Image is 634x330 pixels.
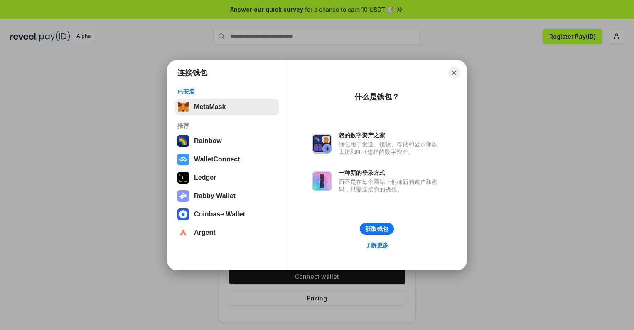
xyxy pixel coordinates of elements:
h1: 连接钱包 [177,68,207,78]
button: WalletConnect [175,151,279,168]
button: 获取钱包 [360,223,394,235]
div: Coinbase Wallet [194,211,245,218]
button: Coinbase Wallet [175,206,279,223]
div: 一种新的登录方式 [339,169,442,176]
div: 获取钱包 [365,225,388,233]
div: Rainbow [194,137,222,145]
img: svg+xml,%3Csvg%20width%3D%2228%22%20height%3D%2228%22%20viewBox%3D%220%200%2028%2028%22%20fill%3D... [177,208,189,220]
div: 钱包用于发送、接收、存储和显示像以太坊和NFT这样的数字资产。 [339,141,442,156]
div: 推荐 [177,122,277,129]
button: Close [448,67,460,79]
div: 而不是在每个网站上创建新的账户和密码，只需连接您的钱包。 [339,178,442,193]
img: svg+xml,%3Csvg%20fill%3D%22none%22%20height%3D%2233%22%20viewBox%3D%220%200%2035%2033%22%20width%... [177,101,189,113]
img: svg+xml,%3Csvg%20width%3D%2228%22%20height%3D%2228%22%20viewBox%3D%220%200%2028%2028%22%20fill%3D... [177,227,189,238]
div: WalletConnect [194,156,240,163]
button: Rabby Wallet [175,188,279,204]
img: svg+xml,%3Csvg%20xmlns%3D%22http%3A%2F%2Fwww.w3.org%2F2000%2Fsvg%22%20fill%3D%22none%22%20viewBox... [312,134,332,154]
div: Argent [194,229,216,236]
img: svg+xml,%3Csvg%20width%3D%22120%22%20height%3D%22120%22%20viewBox%3D%220%200%20120%20120%22%20fil... [177,135,189,147]
img: svg+xml,%3Csvg%20xmlns%3D%22http%3A%2F%2Fwww.w3.org%2F2000%2Fsvg%22%20fill%3D%22none%22%20viewBox... [177,190,189,202]
button: Ledger [175,169,279,186]
div: 已安装 [177,88,277,95]
button: Rainbow [175,133,279,149]
button: MetaMask [175,99,279,115]
div: 什么是钱包？ [354,92,399,102]
div: Rabby Wallet [194,192,236,200]
div: 了解更多 [365,241,388,249]
a: 了解更多 [360,240,393,251]
img: svg+xml,%3Csvg%20xmlns%3D%22http%3A%2F%2Fwww.w3.org%2F2000%2Fsvg%22%20width%3D%2228%22%20height%3... [177,172,189,184]
button: Argent [175,224,279,241]
div: 您的数字资产之家 [339,132,442,139]
img: svg+xml,%3Csvg%20width%3D%2228%22%20height%3D%2228%22%20viewBox%3D%220%200%2028%2028%22%20fill%3D... [177,154,189,165]
div: Ledger [194,174,216,181]
div: MetaMask [194,103,226,111]
img: svg+xml,%3Csvg%20xmlns%3D%22http%3A%2F%2Fwww.w3.org%2F2000%2Fsvg%22%20fill%3D%22none%22%20viewBox... [312,171,332,191]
